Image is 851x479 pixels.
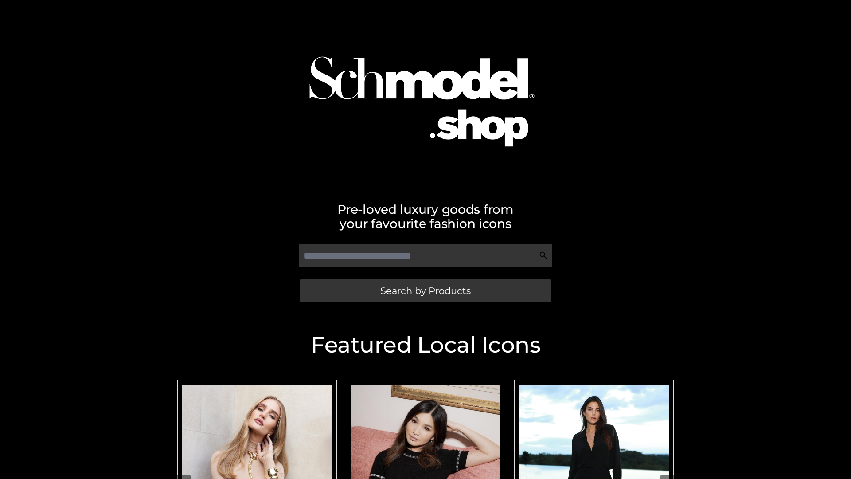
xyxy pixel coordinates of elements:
a: Search by Products [300,279,551,302]
img: Search Icon [539,251,548,260]
span: Search by Products [380,286,471,295]
h2: Featured Local Icons​ [173,334,678,356]
h2: Pre-loved luxury goods from your favourite fashion icons [173,202,678,231]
